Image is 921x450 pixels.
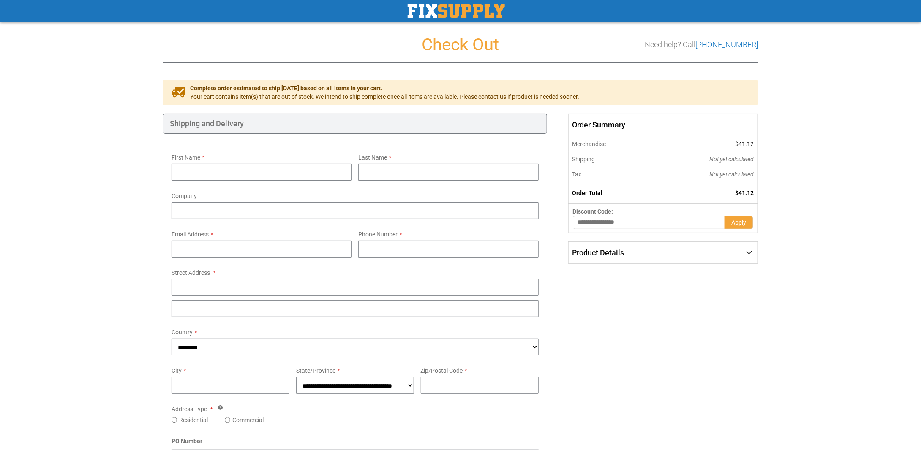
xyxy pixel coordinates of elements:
[568,114,758,136] span: Order Summary
[172,154,200,161] span: First Name
[408,4,505,18] a: store logo
[179,416,208,424] label: Residential
[572,248,624,257] span: Product Details
[232,416,264,424] label: Commercial
[172,231,209,238] span: Email Address
[358,154,387,161] span: Last Name
[172,329,193,336] span: Country
[709,156,754,163] span: Not yet calculated
[735,141,754,147] span: $41.12
[725,216,753,229] button: Apply
[172,367,182,374] span: City
[731,219,746,226] span: Apply
[190,84,579,92] span: Complete order estimated to ship [DATE] based on all items in your cart.
[163,35,758,54] h1: Check Out
[172,406,207,412] span: Address Type
[735,190,754,196] span: $41.12
[163,114,547,134] div: Shipping and Delivery
[296,367,335,374] span: State/Province
[695,40,758,49] a: [PHONE_NUMBER]
[358,231,398,238] span: Phone Number
[572,156,595,163] span: Shipping
[172,437,539,450] div: PO Number
[568,167,652,182] th: Tax
[172,192,197,199] span: Company
[421,367,463,374] span: Zip/Postal Code
[408,4,505,18] img: Fix Industrial Supply
[172,269,210,276] span: Street Address
[645,41,758,49] h3: Need help? Call
[572,190,603,196] strong: Order Total
[568,136,652,152] th: Merchandise
[709,171,754,178] span: Not yet calculated
[190,92,579,101] span: Your cart contains item(s) that are out of stock. We intend to ship complete once all items are a...
[573,208,613,215] span: Discount Code:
